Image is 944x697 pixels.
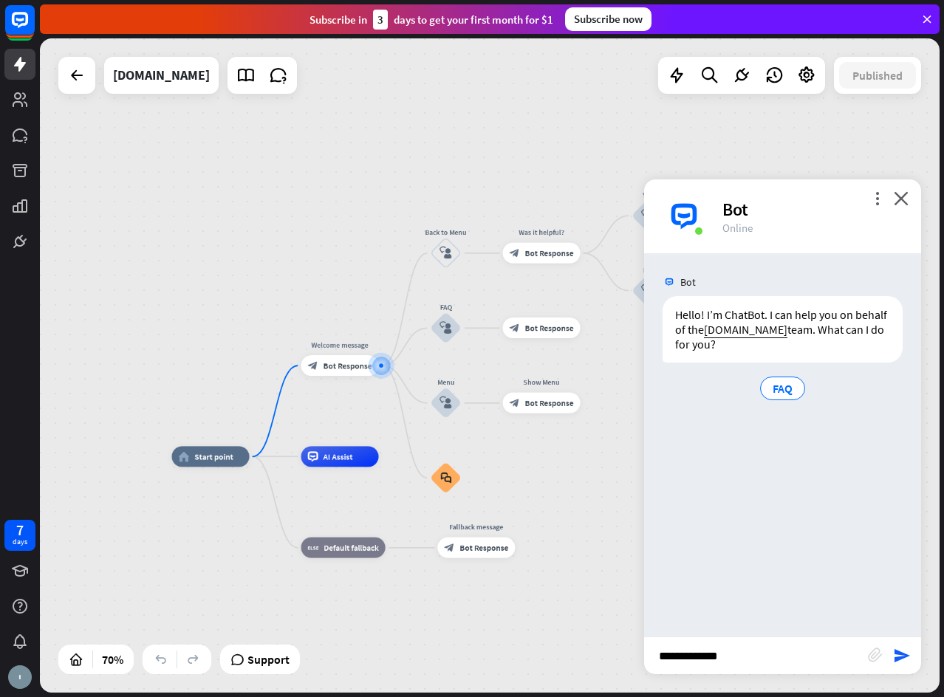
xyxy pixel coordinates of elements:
[495,377,588,388] div: Show Menu
[773,381,793,396] span: FAQ
[459,543,508,553] span: Bot Response
[308,360,318,371] i: block_bot_response
[194,451,233,461] span: Start point
[12,6,56,50] button: Open LiveChat chat widget
[324,543,378,553] span: Default fallback
[722,221,903,235] div: Online
[430,522,523,532] div: Fallback message
[839,62,916,89] button: Published
[309,10,553,30] div: Subscribe in days to get your first month for $1
[440,473,451,484] i: block_faq
[868,648,883,662] i: block_attachment
[308,543,319,553] i: block_fallback
[495,227,588,238] div: Was it helpful?
[510,323,520,333] i: block_bot_response
[893,647,911,665] i: send
[113,57,210,94] div: kisus.co.il
[525,323,574,333] span: Bot Response
[704,322,787,337] a: [DOMAIN_NAME]
[680,275,696,289] span: Bot
[525,248,574,258] span: Bot Response
[510,398,520,408] i: block_bot_response
[565,7,651,31] div: Subscribe now
[894,191,909,205] i: close
[722,198,903,221] div: Bot
[439,396,452,409] i: block_user_input
[415,377,477,388] div: Menu
[415,227,477,238] div: Back to Menu
[98,648,128,671] div: 70%
[324,451,353,461] span: AI Assist
[617,265,679,275] div: No
[525,398,574,408] span: Bot Response
[870,191,884,205] i: more_vert
[439,322,452,334] i: block_user_input
[293,340,386,350] div: Welcome message
[16,523,24,537] div: 7
[179,451,190,461] i: home_2
[641,284,654,297] i: block_user_input
[324,360,372,371] span: Bot Response
[373,10,388,30] div: 3
[439,247,452,259] i: block_user_input
[415,302,477,312] div: FAQ
[510,248,520,258] i: block_bot_response
[13,537,27,547] div: days
[617,190,679,200] div: Yes
[247,648,290,671] span: Support
[4,520,35,551] a: 7 days
[444,543,454,553] i: block_bot_response
[641,210,654,222] i: block_user_input
[663,296,903,363] div: Hello! I’m ChatBot. I can help you on behalf of the team. What can I do for you?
